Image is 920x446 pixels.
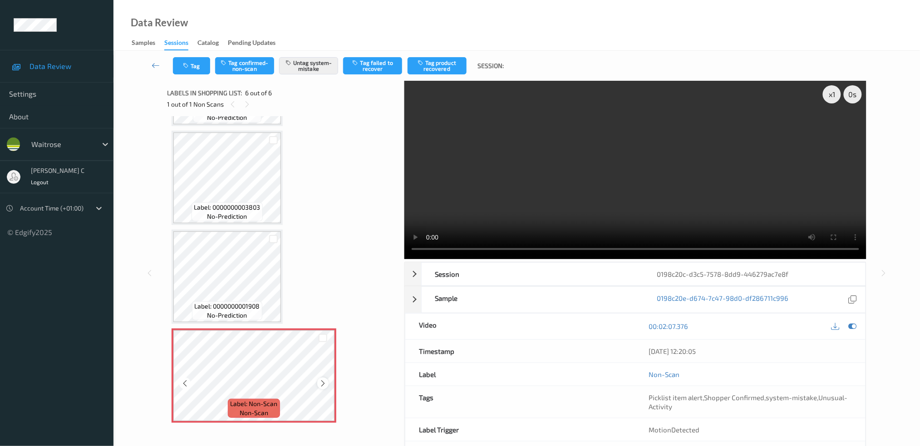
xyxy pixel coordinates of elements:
[478,61,504,70] span: Session:
[704,393,765,402] span: Shopper Confirmed
[228,38,276,49] div: Pending Updates
[173,57,210,74] button: Tag
[197,38,219,49] div: Catalog
[207,311,247,320] span: no-prediction
[245,88,272,98] span: 6 out of 6
[422,263,644,285] div: Session
[823,85,841,103] div: x 1
[132,37,164,49] a: Samples
[131,18,188,27] div: Data Review
[408,57,467,74] button: Tag product recovered
[279,57,338,74] button: Untag system-mistake
[649,393,703,402] span: Picklist item alert
[164,37,197,50] a: Sessions
[649,393,848,411] span: , , ,
[649,370,680,379] a: Non-Scan
[164,38,188,50] div: Sessions
[207,113,247,122] span: no-prediction
[167,88,242,98] span: Labels in shopping list:
[195,302,260,311] span: Label: 0000000001908
[649,322,689,331] a: 00:02:07.376
[240,408,268,417] span: non-scan
[422,287,644,313] div: Sample
[215,57,274,74] button: Tag confirmed-non-scan
[228,37,285,49] a: Pending Updates
[649,393,848,411] span: Unusual-Activity
[657,294,789,306] a: 0198c20e-d674-7c47-98d0-df286711c996
[766,393,817,402] span: system-mistake
[405,418,635,441] div: Label Trigger
[405,340,635,363] div: Timestamp
[167,98,398,110] div: 1 out of 1 Non Scans
[194,203,261,212] span: Label: 0000000003803
[405,286,866,313] div: Sample0198c20e-d674-7c47-98d0-df286711c996
[644,263,866,285] div: 0198c20c-d3c5-7578-8dd9-446279ac7e8f
[405,314,635,339] div: Video
[844,85,862,103] div: 0 s
[635,418,866,441] div: MotionDetected
[207,212,247,221] span: no-prediction
[197,37,228,49] a: Catalog
[405,363,635,386] div: Label
[132,38,155,49] div: Samples
[343,57,402,74] button: Tag failed to recover
[405,386,635,418] div: Tags
[405,262,866,286] div: Session0198c20c-d3c5-7578-8dd9-446279ac7e8f
[649,347,852,356] div: [DATE] 12:20:05
[231,399,278,408] span: Label: Non-Scan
